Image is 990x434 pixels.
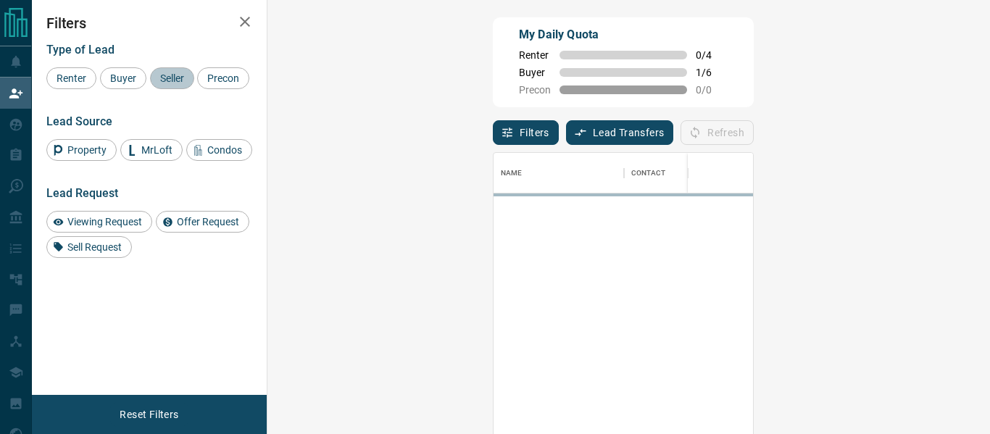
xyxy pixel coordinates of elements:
span: Offer Request [172,216,244,228]
span: Lead Source [46,114,112,128]
h2: Filters [46,14,252,32]
span: Type of Lead [46,43,115,57]
div: Viewing Request [46,211,152,233]
span: Seller [155,72,189,84]
span: Renter [51,72,91,84]
span: Sell Request [62,241,127,253]
div: Precon [197,67,249,89]
p: My Daily Quota [519,26,728,43]
button: Filters [493,120,559,145]
span: 0 / 0 [696,84,728,96]
div: Renter [46,67,96,89]
span: Precon [519,84,551,96]
div: Seller [150,67,194,89]
div: Property [46,139,117,161]
span: Property [62,144,112,156]
button: Reset Filters [110,402,188,427]
span: Condos [202,144,247,156]
span: Lead Request [46,186,118,200]
span: 0 / 4 [696,49,728,61]
button: Lead Transfers [566,120,674,145]
div: Contact [624,153,740,193]
div: Offer Request [156,211,249,233]
span: Precon [202,72,244,84]
span: Viewing Request [62,216,147,228]
span: MrLoft [136,144,178,156]
div: Buyer [100,67,146,89]
div: Contact [631,153,665,193]
div: Name [494,153,624,193]
span: Buyer [105,72,141,84]
div: Name [501,153,523,193]
div: Condos [186,139,252,161]
span: Buyer [519,67,551,78]
span: 1 / 6 [696,67,728,78]
div: MrLoft [120,139,183,161]
div: Sell Request [46,236,132,258]
span: Renter [519,49,551,61]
